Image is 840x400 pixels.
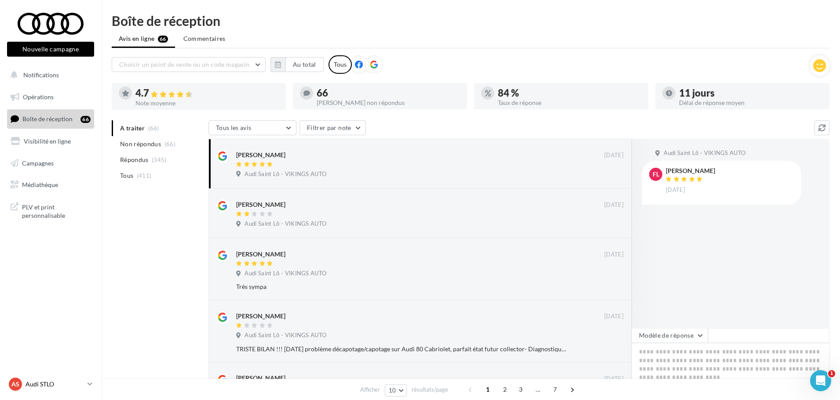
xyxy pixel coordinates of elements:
span: 7 [548,382,562,396]
button: Notifications [5,66,92,84]
span: Audi Saint Lô - VIKINGS AUTO [245,332,326,339]
a: Campagnes [5,154,96,173]
button: Modèle de réponse [632,328,708,343]
span: Audi Saint Lô - VIKINGS AUTO [245,220,326,228]
div: 66 [80,116,91,123]
div: Note moyenne [135,100,279,106]
span: (66) [164,141,175,148]
span: (411) [137,172,152,179]
button: Au total [270,57,324,72]
span: Notifications [23,71,59,79]
span: Audi Saint Lô - VIKINGS AUTO [245,270,326,277]
span: [DATE] [666,186,685,194]
span: [DATE] [604,201,624,209]
div: [PERSON_NAME] non répondus [317,100,460,106]
div: [PERSON_NAME] [236,200,285,209]
button: Filtrer par note [299,120,366,135]
span: Non répondus [120,140,161,148]
span: Tous [120,171,133,180]
span: 10 [389,387,396,394]
span: 1 [828,370,835,377]
a: Opérations [5,88,96,106]
span: Répondus [120,155,149,164]
div: Boîte de réception [112,14,829,27]
a: Visibilité en ligne [5,132,96,151]
div: Taux de réponse [498,100,641,106]
span: Choisir un point de vente ou un code magasin [119,61,249,68]
a: AS Audi STLO [7,376,94,393]
a: Médiathèque [5,176,96,194]
p: Audi STLO [26,380,84,389]
span: (345) [152,156,167,163]
span: Campagnes [22,159,54,166]
span: résultats/page [412,386,448,394]
span: Audi Saint Lô - VIKINGS AUTO [664,149,745,157]
div: Tous [329,55,352,74]
div: [PERSON_NAME] [236,151,285,159]
span: Commentaires [183,34,226,43]
button: Au total [285,57,324,72]
div: [PERSON_NAME] [236,374,285,382]
div: TRISTE BILAN !!! [DATE] problème décapotage/capotage sur Audi 80 Cabriolet, parfait état futur co... [236,345,566,353]
div: [PERSON_NAME] [666,168,715,174]
div: 84 % [498,88,641,98]
div: 11 jours [679,88,822,98]
span: AS [11,380,19,389]
div: Très sympa [236,282,566,291]
span: Boîte de réception [22,115,73,123]
a: PLV et print personnalisable [5,198,96,223]
div: Délai de réponse moyen [679,100,822,106]
span: Médiathèque [22,181,58,188]
span: fl [653,170,659,179]
a: Boîte de réception66 [5,109,96,128]
div: 4.7 [135,88,279,98]
span: Tous les avis [216,124,252,131]
button: Choisir un point de vente ou un code magasin [112,57,266,72]
button: Tous les avis [208,120,296,135]
span: [DATE] [604,375,624,383]
span: Audi Saint Lô - VIKINGS AUTO [245,170,326,178]
span: 3 [514,382,528,396]
span: [DATE] [604,151,624,159]
button: Nouvelle campagne [7,42,94,57]
span: Visibilité en ligne [24,137,71,145]
span: [DATE] [604,313,624,321]
div: [PERSON_NAME] [236,312,285,321]
div: 66 [317,88,460,98]
button: 10 [385,384,407,396]
span: ... [531,382,545,396]
iframe: Intercom live chat [810,370,831,391]
span: PLV et print personnalisable [22,201,91,220]
div: [PERSON_NAME] [236,250,285,259]
span: [DATE] [604,251,624,259]
span: 1 [481,382,495,396]
span: Opérations [23,93,54,101]
span: Afficher [360,386,380,394]
span: 2 [498,382,512,396]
